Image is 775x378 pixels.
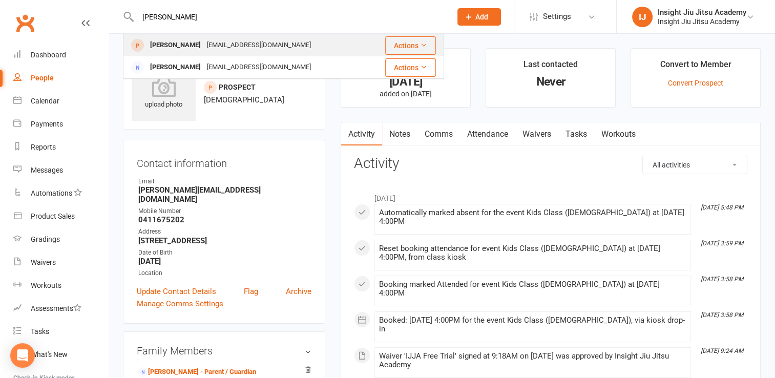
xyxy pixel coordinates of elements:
div: Booked: [DATE] 4:00PM for the event Kids Class ([DEMOGRAPHIC_DATA]), via kiosk drop-in [379,316,686,333]
h3: Activity [354,156,747,172]
a: Comms [417,122,460,146]
a: Gradings [13,228,108,251]
i: [DATE] 5:48 PM [701,204,743,211]
a: Clubworx [12,10,38,36]
a: [PERSON_NAME] - Parent / Guardian [138,367,256,377]
a: Automations [13,182,108,205]
strong: [DATE] [138,257,311,266]
li: [DATE] [354,187,747,204]
div: What's New [31,350,68,359]
a: Archive [286,285,311,298]
i: [DATE] 3:58 PM [701,311,743,319]
a: Attendance [460,122,515,146]
snap: prospect [219,83,256,91]
div: [DATE] [350,76,461,87]
p: added on [DATE] [350,90,461,98]
input: Search... [135,10,444,24]
div: Workouts [31,281,61,289]
div: Reset booking attendance for event Kids Class ([DEMOGRAPHIC_DATA]) at [DATE] 4:00PM, from class k... [379,244,686,262]
div: Waivers [31,258,56,266]
i: [DATE] 3:59 PM [701,240,743,247]
div: Messages [31,166,63,174]
a: Activity [341,122,382,146]
div: upload photo [132,76,196,110]
div: Assessments [31,304,81,312]
a: Workouts [13,274,108,297]
div: Address [138,227,311,237]
div: Tasks [31,327,49,335]
a: People [13,67,108,90]
i: [DATE] 9:24 AM [701,347,743,354]
span: Add [475,13,488,21]
a: Waivers [13,251,108,274]
div: Reports [31,143,56,151]
a: Assessments [13,297,108,320]
div: Insight Jiu Jitsu Academy [658,8,746,17]
div: [PERSON_NAME] [147,38,204,53]
div: Last contacted [523,58,578,76]
div: Product Sales [31,212,75,220]
a: Flag [244,285,258,298]
a: Calendar [13,90,108,113]
div: Booking marked Attended for event Kids Class ([DEMOGRAPHIC_DATA]) at [DATE] 4:00PM [379,280,686,298]
div: People [31,74,54,82]
div: Gradings [31,235,60,243]
strong: 0411675202 [138,215,311,224]
h3: Family Members [137,345,311,356]
div: [PERSON_NAME] [147,60,204,75]
a: Messages [13,159,108,182]
div: Insight Jiu Jitsu Academy [658,17,746,26]
div: Dashboard [31,51,66,59]
div: Payments [31,120,63,128]
a: What's New [13,343,108,366]
div: Date of Birth [138,248,311,258]
a: Update Contact Details [137,285,216,298]
a: Reports [13,136,108,159]
div: Convert to Member [660,58,731,76]
a: Payments [13,113,108,136]
div: Location [138,268,311,278]
div: Open Intercom Messenger [10,343,35,368]
span: [DEMOGRAPHIC_DATA] [204,95,284,104]
a: Tasks [13,320,108,343]
div: Automatically marked absent for the event Kids Class ([DEMOGRAPHIC_DATA]) at [DATE] 4:00PM [379,208,686,226]
a: Notes [382,122,417,146]
div: Never [495,76,606,87]
strong: [STREET_ADDRESS] [138,236,311,245]
a: Waivers [515,122,558,146]
button: Actions [385,36,436,55]
i: [DATE] 3:58 PM [701,276,743,283]
button: Add [457,8,501,26]
a: Tasks [558,122,594,146]
a: Product Sales [13,205,108,228]
a: Convert Prospect [668,79,723,87]
span: Settings [543,5,571,28]
strong: [PERSON_NAME][EMAIL_ADDRESS][DOMAIN_NAME] [138,185,311,204]
h3: Contact information [137,154,311,169]
div: IJ [632,7,653,27]
div: Calendar [31,97,59,105]
div: Mobile Number [138,206,311,216]
div: [EMAIL_ADDRESS][DOMAIN_NAME] [204,60,314,75]
button: Actions [385,58,436,77]
div: Automations [31,189,72,197]
a: Manage Comms Settings [137,298,223,310]
a: Workouts [594,122,643,146]
div: Waiver 'IJJA Free Trial' signed at 9:18AM on [DATE] was approved by Insight Jiu Jitsu Academy [379,352,686,369]
div: Email [138,177,311,186]
div: [EMAIL_ADDRESS][DOMAIN_NAME] [204,38,314,53]
a: Dashboard [13,44,108,67]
